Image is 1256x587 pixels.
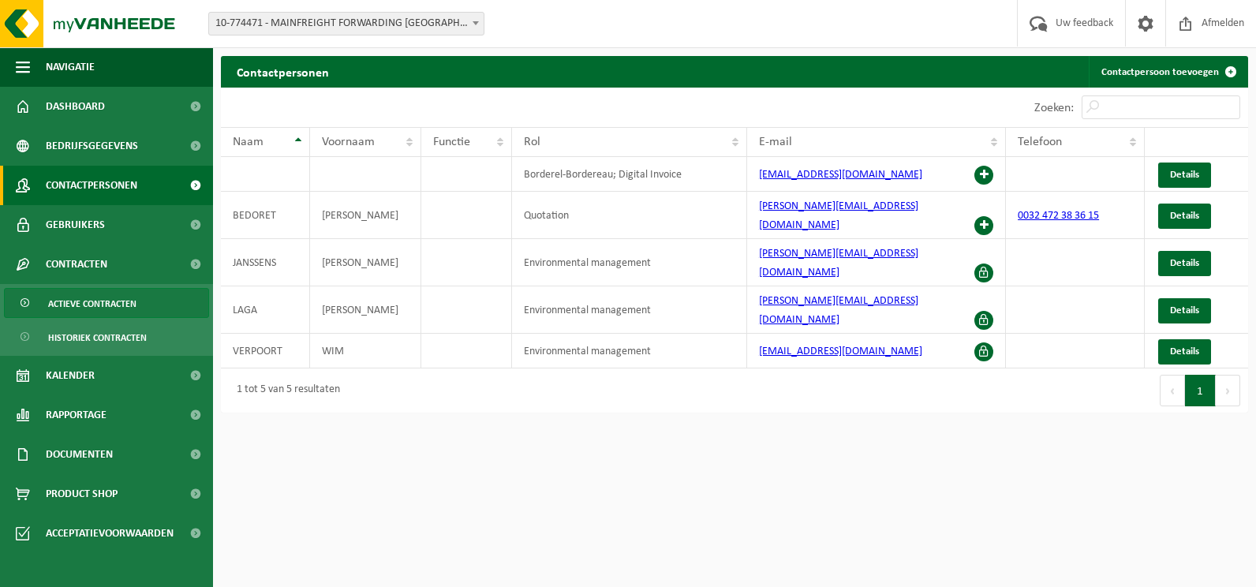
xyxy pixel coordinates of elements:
span: 10-774471 - MAINFREIGHT FORWARDING BELGIUM - ZWIJNAARDE [209,13,484,35]
td: [PERSON_NAME] [310,239,421,286]
td: VERPOORT [221,334,310,368]
a: Details [1158,163,1211,188]
a: [PERSON_NAME][EMAIL_ADDRESS][DOMAIN_NAME] [759,200,918,231]
a: 0032 472 38 36 15 [1018,210,1099,222]
span: Gebruikers [46,205,105,245]
td: Environmental management [512,334,747,368]
span: Voornaam [322,136,375,148]
span: Details [1170,211,1199,221]
button: Previous [1160,375,1185,406]
div: 1 tot 5 van 5 resultaten [229,376,340,405]
span: Acceptatievoorwaarden [46,514,174,553]
a: Details [1158,339,1211,365]
label: Zoeken: [1034,102,1074,114]
a: Contactpersoon toevoegen [1089,56,1247,88]
span: Details [1170,170,1199,180]
span: Product Shop [46,474,118,514]
span: Telefoon [1018,136,1062,148]
td: Quotation [512,192,747,239]
span: Rapportage [46,395,107,435]
span: Contracten [46,245,107,284]
td: [PERSON_NAME] [310,286,421,334]
span: Naam [233,136,264,148]
td: Environmental management [512,286,747,334]
a: Details [1158,298,1211,323]
a: Historiek contracten [4,322,209,352]
a: Details [1158,251,1211,276]
span: Details [1170,305,1199,316]
a: [EMAIL_ADDRESS][DOMAIN_NAME] [759,346,922,357]
td: Environmental management [512,239,747,286]
span: Historiek contracten [48,323,147,353]
span: Navigatie [46,47,95,87]
span: Details [1170,346,1199,357]
span: Bedrijfsgegevens [46,126,138,166]
span: Documenten [46,435,113,474]
a: Actieve contracten [4,288,209,318]
span: Dashboard [46,87,105,126]
span: Kalender [46,356,95,395]
a: [PERSON_NAME][EMAIL_ADDRESS][DOMAIN_NAME] [759,248,918,279]
button: 1 [1185,375,1216,406]
td: JANSSENS [221,239,310,286]
span: Details [1170,258,1199,268]
span: Rol [524,136,540,148]
span: E-mail [759,136,792,148]
span: Actieve contracten [48,289,136,319]
span: Functie [433,136,470,148]
button: Next [1216,375,1240,406]
td: Borderel-Bordereau; Digital Invoice [512,157,747,192]
td: WIM [310,334,421,368]
a: Details [1158,204,1211,229]
a: [PERSON_NAME][EMAIL_ADDRESS][DOMAIN_NAME] [759,295,918,326]
td: BEDORET [221,192,310,239]
h2: Contactpersonen [221,56,345,87]
td: LAGA [221,286,310,334]
td: [PERSON_NAME] [310,192,421,239]
span: 10-774471 - MAINFREIGHT FORWARDING BELGIUM - ZWIJNAARDE [208,12,484,36]
span: Contactpersonen [46,166,137,205]
a: [EMAIL_ADDRESS][DOMAIN_NAME] [759,169,922,181]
